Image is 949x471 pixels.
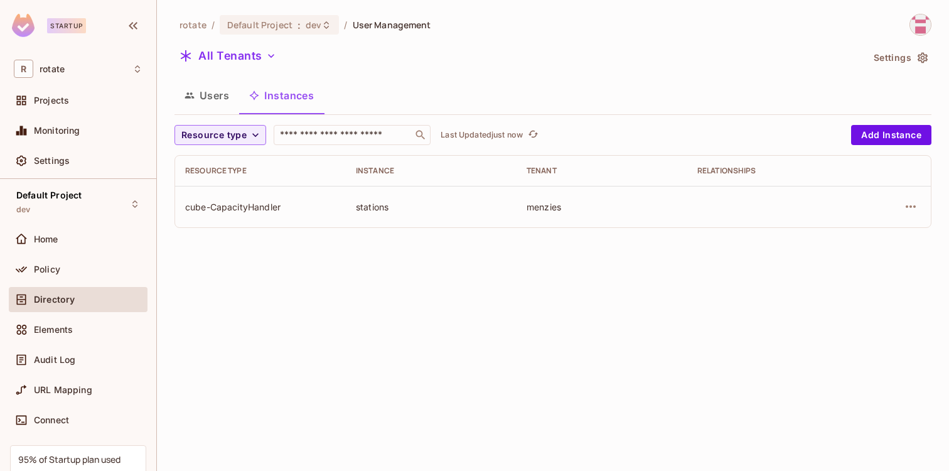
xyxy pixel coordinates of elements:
[34,126,80,136] span: Monitoring
[34,325,73,335] span: Elements
[239,80,324,111] button: Instances
[227,19,292,31] span: Default Project
[34,295,75,305] span: Directory
[356,166,507,176] div: Instance
[34,355,75,365] span: Audit Log
[441,130,523,140] p: Last Updated just now
[185,166,336,176] div: Resource type
[47,18,86,33] div: Startup
[16,190,82,200] span: Default Project
[34,234,58,244] span: Home
[34,415,69,425] span: Connect
[353,19,431,31] span: User Management
[344,19,347,31] li: /
[910,14,931,35] img: hafiz@letsrotate.com
[174,125,266,145] button: Resource type
[527,201,677,213] div: menzies
[12,14,35,37] img: SReyMgAAAABJRU5ErkJggg==
[297,20,301,30] span: :
[34,95,69,106] span: Projects
[869,48,931,68] button: Settings
[525,127,540,143] button: refresh
[212,19,215,31] li: /
[527,166,677,176] div: Tenant
[14,60,33,78] span: R
[528,129,539,141] span: refresh
[851,125,931,145] button: Add Instance
[34,156,70,166] span: Settings
[174,80,239,111] button: Users
[185,201,336,213] div: cube-CapacityHandler
[16,205,30,215] span: dev
[181,127,247,143] span: Resource type
[306,19,321,31] span: dev
[34,385,92,395] span: URL Mapping
[356,201,507,213] div: stations
[180,19,206,31] span: the active workspace
[18,453,121,465] div: 95% of Startup plan used
[523,127,540,143] span: Click to refresh data
[40,64,65,74] span: Workspace: rotate
[697,166,848,176] div: Relationships
[34,264,60,274] span: Policy
[174,46,281,66] button: All Tenants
